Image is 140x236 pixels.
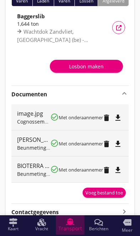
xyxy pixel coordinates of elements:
[17,109,50,118] div: image.jpg
[17,162,50,170] div: BIOTERRA nv GENK - ijkcertificaat mbs. [PERSON_NAME], uitgelost op [DATE].pdf
[17,118,50,125] div: —
[17,13,45,20] strong: Baggerslib
[17,144,50,151] span: Beunmeting
[85,189,123,197] div: Voeg bestand toe
[17,28,88,51] span: Wachtdok Zandvliet, [GEOGRAPHIC_DATA] (be) - kaaimuur Bioterra, Genk (be)
[114,140,122,148] i: file_download
[11,208,59,216] strong: Contactgegevens
[11,90,120,98] strong: Documenten
[114,114,122,122] i: file_download
[120,89,129,98] i: keyboard_arrow_up
[59,167,103,173] small: Met onderaannemer
[58,226,82,231] span: Transport
[50,60,123,73] button: Losbon maken
[11,12,129,43] a: Baggerslib1,644 tonWachtdok Zandvliet, [GEOGRAPHIC_DATA] (be) - kaaimuur Bioterra, Genk (be)
[123,218,131,227] i: more
[8,227,19,231] span: Kaart
[17,170,50,177] span: Beunmeting
[50,139,59,148] i: check_circle_outline
[50,113,59,121] i: check_circle_outline
[59,140,103,147] small: Met onderaannemer
[102,114,111,122] i: delete
[56,215,84,235] a: Transport
[27,215,56,235] a: Vracht
[122,228,133,232] span: Meer
[17,170,50,178] div: —
[83,188,126,198] button: Voeg bestand toe
[120,207,129,216] i: keyboard_arrow_right
[50,165,59,174] i: check_circle_outline
[17,118,52,125] span: Cognossement
[102,140,111,148] i: delete
[102,166,111,174] i: delete
[17,135,50,144] div: [PERSON_NAME] [DATE].pdf
[35,227,48,231] span: Vracht
[56,63,117,70] div: Losbon maken
[84,215,113,235] a: Berichten
[89,227,108,231] span: Berichten
[114,166,122,174] i: file_download
[17,20,103,28] div: 1,644 ton
[17,144,50,151] div: —
[59,114,103,121] small: Met onderaannemer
